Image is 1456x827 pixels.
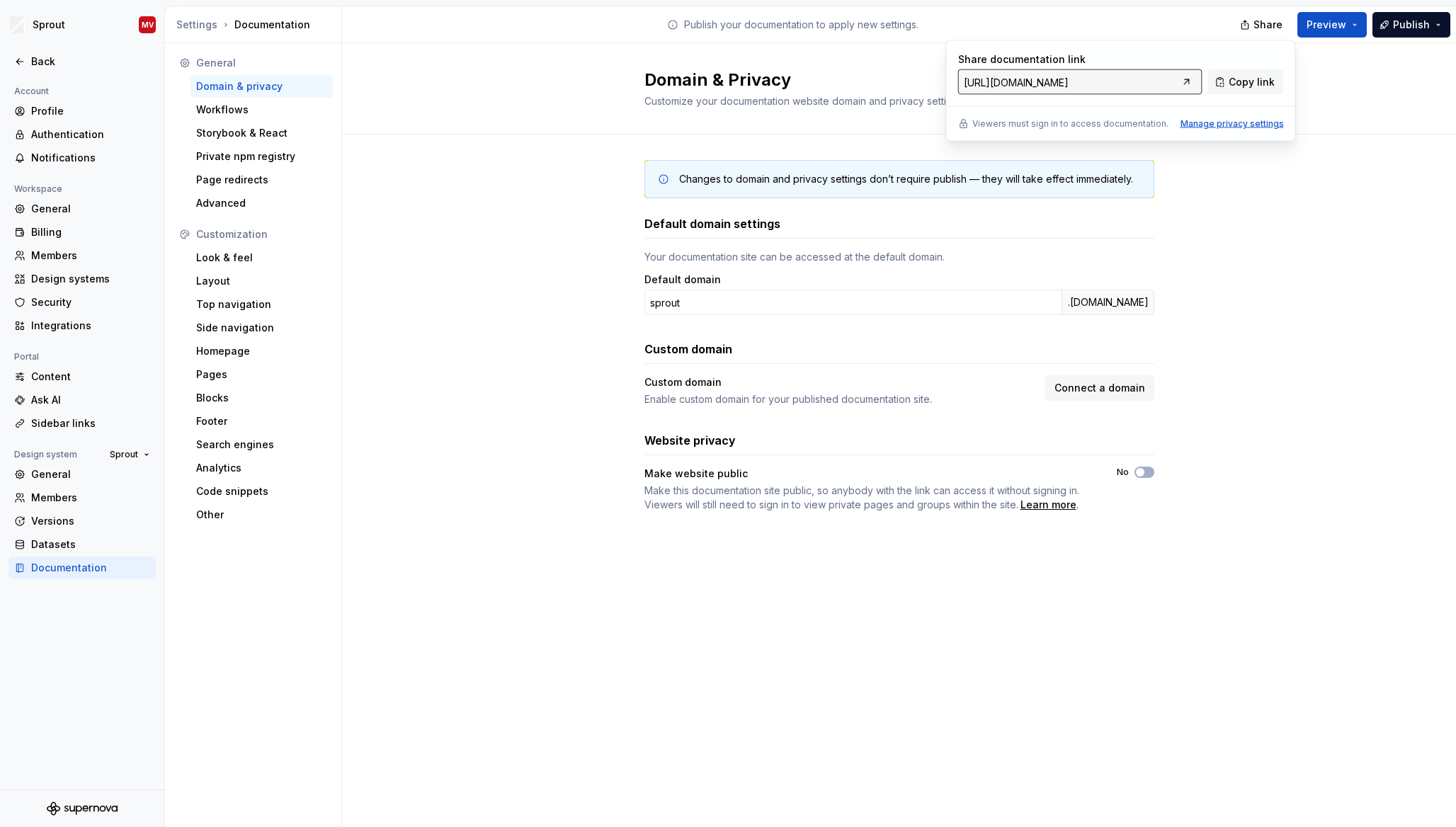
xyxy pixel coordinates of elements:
[190,192,333,215] a: Advanced
[196,251,327,265] div: Look & feel
[8,50,156,73] a: Back
[196,367,327,382] div: Pages
[110,449,138,460] span: Sprout
[176,18,217,32] button: Settings
[1307,18,1346,32] span: Preview
[8,533,156,556] a: Datasets
[8,389,156,411] a: Ask AI
[196,321,327,335] div: Side navigation
[644,484,1079,511] span: Make this documentation site public, so anybody with the link can access it without signing in. V...
[196,227,327,241] div: Customization
[8,100,156,122] a: Profile
[684,18,918,32] p: Publish your documentation to apply new settings.
[190,457,333,479] a: Analytics
[31,151,150,165] div: Notifications
[644,484,1091,512] span: .
[1020,498,1076,512] a: Learn more
[196,173,327,187] div: Page redirects
[31,393,150,407] div: Ask AI
[3,9,161,40] button: SproutMV
[47,802,118,816] svg: Supernova Logo
[196,344,327,358] div: Homepage
[31,319,150,333] div: Integrations
[196,274,327,288] div: Layout
[31,491,150,505] div: Members
[8,123,156,146] a: Authentication
[31,370,150,384] div: Content
[644,432,736,449] h3: Website privacy
[972,118,1168,130] p: Viewers must sign in to access documentation.
[190,433,333,456] a: Search engines
[196,103,327,117] div: Workflows
[1229,75,1275,89] span: Copy link
[8,557,156,579] a: Documentation
[190,169,333,191] a: Page redirects
[8,314,156,337] a: Integrations
[8,463,156,486] a: General
[196,461,327,475] div: Analytics
[644,375,722,389] div: Custom domain
[31,225,150,239] div: Billing
[644,95,965,107] span: Customize your documentation website domain and privacy settings.
[8,446,83,463] div: Design system
[31,416,150,430] div: Sidebar links
[1054,381,1145,395] span: Connect a domain
[31,202,150,216] div: General
[31,55,150,69] div: Back
[8,244,156,267] a: Members
[31,467,150,481] div: General
[679,172,1133,186] div: Changes to domain and privacy settings don’t require publish — they will take effect immediately.
[1181,118,1284,130] button: Manage privacy settings
[1393,18,1430,32] span: Publish
[190,316,333,339] a: Side navigation
[31,272,150,286] div: Design systems
[644,392,1037,406] div: Enable custom domain for your published documentation site.
[190,246,333,269] a: Look & feel
[196,391,327,405] div: Blocks
[196,79,327,93] div: Domain & privacy
[10,16,27,33] img: b6c2a6ff-03c2-4811-897b-2ef07e5e0e51.png
[31,537,150,552] div: Datasets
[958,52,1202,67] p: Share documentation link
[190,270,333,292] a: Layout
[190,293,333,316] a: Top navigation
[31,127,150,142] div: Authentication
[644,215,780,232] h3: Default domain settings
[196,56,327,70] div: General
[31,561,150,575] div: Documentation
[8,291,156,314] a: Security
[190,410,333,433] a: Footer
[8,181,68,198] div: Workspace
[31,295,150,309] div: Security
[1297,12,1367,38] button: Preview
[644,69,1137,91] h2: Domain & Privacy
[190,98,333,121] a: Workflows
[644,250,1154,264] div: Your documentation site can be accessed at the default domain.
[8,147,156,169] a: Notifications
[196,508,327,522] div: Other
[196,438,327,452] div: Search engines
[31,104,150,118] div: Profile
[8,348,45,365] div: Portal
[8,198,156,220] a: General
[1233,12,1292,38] button: Share
[190,145,333,168] a: Private npm registry
[644,273,721,287] label: Default domain
[190,75,333,98] a: Domain & privacy
[196,196,327,210] div: Advanced
[190,363,333,386] a: Pages
[190,503,333,526] a: Other
[196,126,327,140] div: Storybook & React
[33,18,65,32] div: Sprout
[176,18,336,32] div: Documentation
[1253,18,1282,32] span: Share
[196,484,327,498] div: Code snippets
[1372,12,1450,38] button: Publish
[644,341,732,358] h3: Custom domain
[8,268,156,290] a: Design systems
[1062,290,1154,315] div: .[DOMAIN_NAME]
